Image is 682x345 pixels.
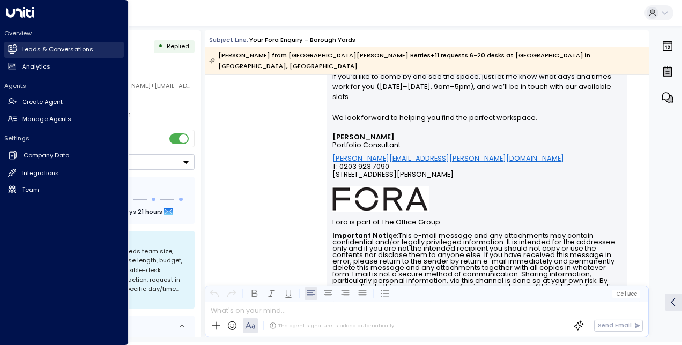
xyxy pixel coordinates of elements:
[208,287,221,300] button: Undo
[269,322,394,329] div: The agent signature is added automatically
[167,42,189,50] span: Replied
[225,287,238,300] button: Redo
[4,58,124,74] a: Analytics
[4,134,124,142] h2: Settings
[332,170,454,186] span: [STREET_ADDRESS][PERSON_NAME]
[22,62,50,71] h2: Analytics
[22,185,39,194] h2: Team
[4,165,124,181] a: Integrations
[209,35,248,44] span: Subject Line:
[332,141,401,149] span: Portfolio Consultant
[625,291,626,297] span: |
[22,169,59,178] h2: Integrations
[332,162,389,170] span: T: 0203 923 7090
[22,45,93,54] h2: Leads & Conversations
[158,39,163,54] div: •
[51,81,259,90] span: [PERSON_NAME].[PERSON_NAME]+[EMAIL_ADDRESS][DOMAIN_NAME]
[332,231,398,240] strong: Important Notice:
[4,81,124,90] h2: Agents
[42,206,188,217] div: Next Follow Up:
[87,206,162,217] span: In about 2 days 21 hours
[332,132,395,141] font: [PERSON_NAME]
[4,42,124,58] a: Leads & Conversations
[4,147,124,164] a: Company Data
[4,29,124,37] h2: Overview
[249,35,355,44] div: Your Fora Enquiry - Borough Yards
[332,217,440,227] font: Fora is part of The Office Group
[4,182,124,198] a: Team
[4,94,124,110] a: Create Agent
[22,115,71,124] h2: Manage Agents
[332,154,564,162] a: [PERSON_NAME][EMAIL_ADDRESS][PERSON_NAME][DOMAIN_NAME]
[42,184,188,193] div: Follow Up Sequence
[616,291,637,297] span: Cc Bcc
[612,290,640,298] button: Cc|Bcc
[22,97,63,107] h2: Create Agent
[332,133,622,342] div: Signature
[24,151,70,160] h2: Company Data
[332,231,621,343] font: This e-mail message and any attachments may contain confidential and/or legally privileged inform...
[4,111,124,127] a: Manage Agents
[332,186,429,212] img: AIorK4ysLkpAD1VLoJghiceWoVRmgk1XU2vrdoLkeDLGAFfv_vh6vnfJOA1ilUWLDOVq3gZTs86hLsHm3vG-
[209,50,643,71] div: [PERSON_NAME] from [GEOGRAPHIC_DATA][PERSON_NAME] Berries+11 requests 6-20 desks at [GEOGRAPHIC_D...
